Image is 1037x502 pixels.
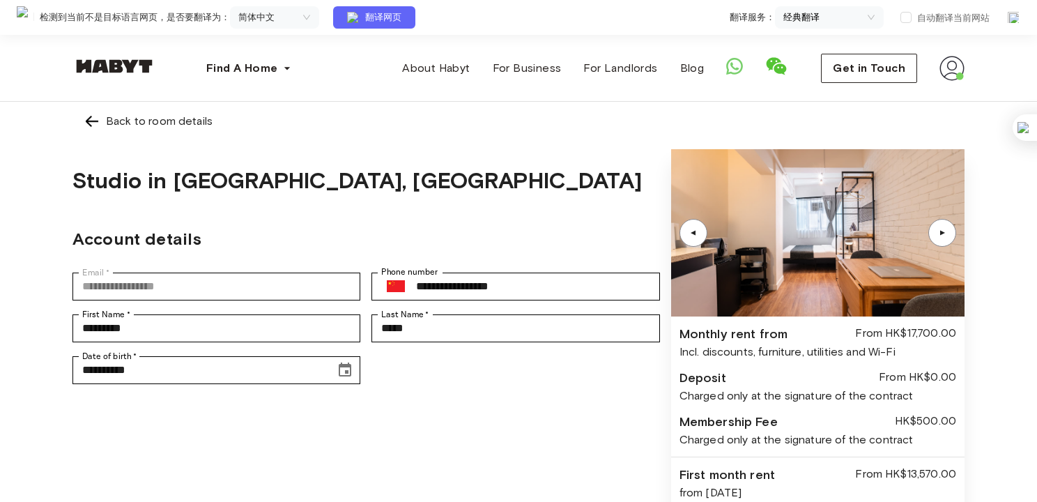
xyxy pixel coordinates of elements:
h1: Studio in [GEOGRAPHIC_DATA], [GEOGRAPHIC_DATA] [72,164,642,197]
span: For Landlords [583,60,657,77]
a: For Landlords [572,54,668,82]
a: Show WeChat QR Code [765,55,788,82]
label: Phone number [381,266,438,278]
label: Date of birth [82,350,137,363]
a: About Habyt [391,54,481,82]
div: Charged only at the signature of the contract [679,432,956,448]
a: Blog [669,54,716,82]
div: Incl. discounts, furniture, utilities and Wi-Fi [679,344,956,360]
button: Get in Touch [821,54,917,83]
img: Habyt [72,59,156,73]
span: About Habyt [402,60,470,77]
span: For Business [493,60,562,77]
img: Left pointing arrow [84,113,100,130]
button: Select country [381,272,410,301]
div: Deposit [679,369,726,388]
div: Back to room details [106,113,213,130]
div: From HK$0.00 [879,369,956,388]
img: avatar [939,56,965,81]
div: ▲ [686,229,700,237]
span: Get in Touch [833,60,905,77]
button: Choose date, selected date is Sep 23, 2001 [331,356,359,384]
span: Blog [680,60,705,77]
div: ▲ [935,229,949,237]
a: Open WhatsApp [726,58,743,79]
div: From HK$17,700.00 [855,325,956,344]
img: Image of the room [671,149,965,317]
span: Find A Home [206,60,277,77]
div: First month rent [679,466,775,485]
div: from [DATE] [679,485,956,501]
div: From HK$13,570.00 [855,466,956,485]
label: First Name [82,308,130,321]
button: Find A Home [195,54,302,82]
div: Charged only at the signature of the contract [679,388,956,404]
div: Monthly rent from [679,325,788,344]
label: Last Name [381,308,429,321]
img: China [387,280,405,293]
label: Email [82,266,109,279]
a: For Business [482,54,573,82]
div: Membership Fee [679,413,778,432]
div: HK$500.00 [895,413,956,432]
h2: Account details [72,227,660,252]
a: Left pointing arrowBack to room details [72,102,965,141]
